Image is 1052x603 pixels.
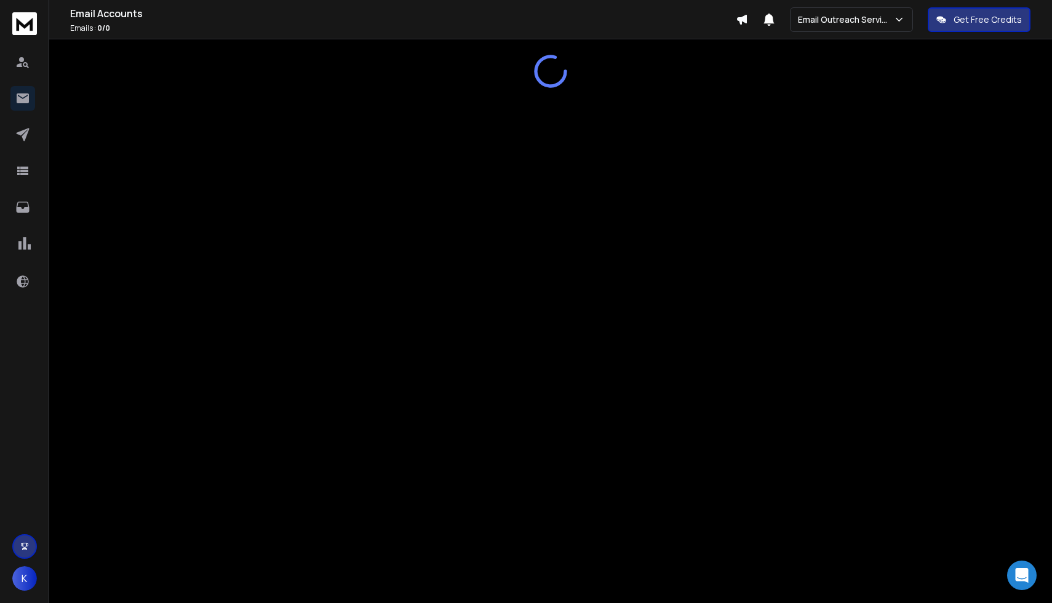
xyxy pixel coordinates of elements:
[97,23,110,33] span: 0 / 0
[798,14,893,26] p: Email Outreach Service
[12,12,37,35] img: logo
[954,14,1022,26] p: Get Free Credits
[70,23,736,33] p: Emails :
[70,6,736,21] h1: Email Accounts
[928,7,1030,32] button: Get Free Credits
[12,566,37,591] button: K
[1007,561,1037,590] div: Open Intercom Messenger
